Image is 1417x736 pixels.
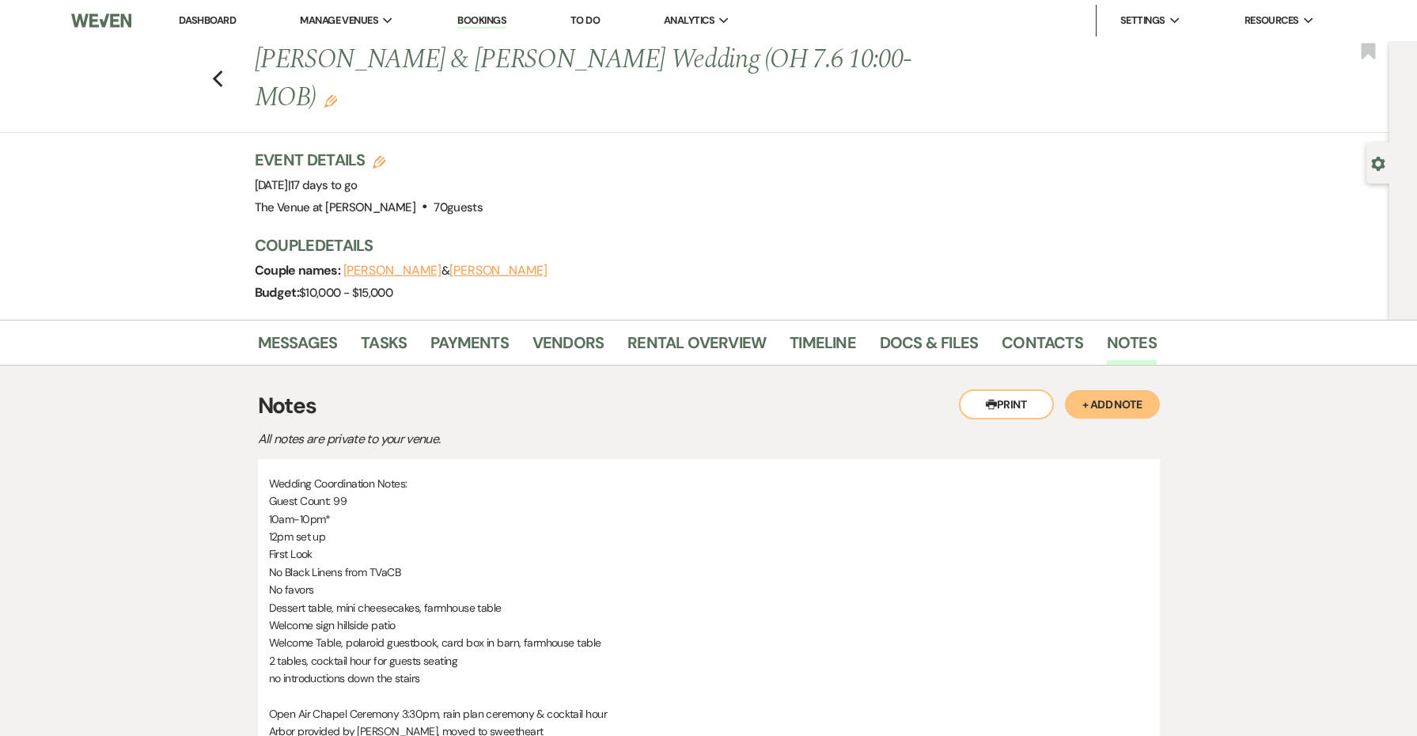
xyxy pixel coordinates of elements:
a: Timeline [790,330,856,365]
button: Print [959,389,1054,419]
span: & [343,263,547,279]
a: Bookings [457,13,506,28]
span: Settings [1120,13,1165,28]
p: 2 tables, cocktail hour for guests seating [269,652,1149,670]
span: 17 days to go [290,177,358,193]
h3: Couple Details [255,234,1141,256]
span: Manage Venues [300,13,378,28]
span: Resources [1245,13,1299,28]
a: Contacts [1002,330,1083,365]
p: Welcome Table, polaroid guestbook, card box in barn, farmhouse table [269,634,1149,651]
a: To Do [570,13,600,27]
a: Docs & Files [880,330,978,365]
button: Open lead details [1371,155,1385,170]
a: Tasks [361,330,407,365]
button: + Add Note [1065,390,1160,419]
p: No favors [269,581,1149,598]
span: Couple names: [255,262,343,279]
p: Welcome sign hillside patio [269,616,1149,634]
h3: Event Details [255,149,483,171]
span: Analytics [664,13,714,28]
a: Payments [430,330,509,365]
h1: [PERSON_NAME] & [PERSON_NAME] Wedding (OH 7.6 10:00-MOB) [255,41,964,116]
span: 70 guests [434,199,483,215]
a: Dashboard [179,13,236,27]
a: Messages [258,330,338,365]
p: First Look [269,545,1149,563]
a: Rental Overview [627,330,766,365]
p: Open Air Chapel Ceremony 3:30pm, rain plan ceremony & cocktail hour [269,705,1149,723]
p: No Black Linens from TVaCB [269,563,1149,581]
p: 12pm set up [269,528,1149,545]
button: Edit [324,93,337,108]
p: All notes are private to your venue. [258,429,812,450]
button: [PERSON_NAME] [449,264,547,277]
span: [DATE] [255,177,358,193]
p: Dessert table, mini cheesecakes, farmhouse table [269,599,1149,616]
p: no introductions down the stairs [269,670,1149,687]
span: Budget: [255,284,300,301]
img: Weven Logo [71,4,131,37]
span: | [288,177,358,193]
h3: Notes [258,389,1160,423]
a: Vendors [532,330,604,365]
button: [PERSON_NAME] [343,264,441,277]
a: Notes [1107,330,1157,365]
p: Wedding Coordination Notes: [269,475,1149,492]
span: $10,000 - $15,000 [299,285,392,301]
span: The Venue at [PERSON_NAME] [255,199,415,215]
p: Guest Count: 99 [269,492,1149,510]
p: 10am-10pm* [269,510,1149,528]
